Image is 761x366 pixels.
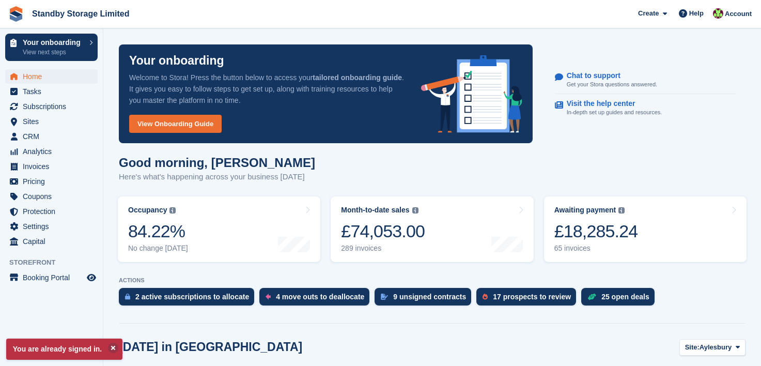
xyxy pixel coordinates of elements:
span: Coupons [23,189,85,204]
img: icon-info-grey-7440780725fd019a000dd9b08b2336e03edf1995a4989e88bcd33f0948082b44.svg [169,207,176,213]
h2: [DATE] in [GEOGRAPHIC_DATA] [119,340,302,354]
div: Month-to-date sales [341,206,409,215]
img: contract_signature_icon-13c848040528278c33f63329250d36e43548de30e8caae1d1a13099fd9432cc5.svg [381,294,388,300]
div: 2 active subscriptions to allocate [135,293,249,301]
span: Account [725,9,752,19]
span: CRM [23,129,85,144]
a: Preview store [85,271,98,284]
div: 25 open deals [601,293,649,301]
span: Site: [685,342,700,353]
img: prospect-51fa495bee0391a8d652442698ab0144808aea92771e9ea1ae160a38d050c398.svg [483,294,488,300]
p: You are already signed in. [6,339,122,360]
img: stora-icon-8386f47178a22dfd0bd8f6a31ec36ba5ce8667c1dd55bd0f319d3a0aa187defe.svg [8,6,24,22]
p: Visit the help center [567,99,654,108]
div: 4 move outs to deallocate [276,293,364,301]
img: icon-info-grey-7440780725fd019a000dd9b08b2336e03edf1995a4989e88bcd33f0948082b44.svg [618,207,625,213]
span: Invoices [23,159,85,174]
p: Chat to support [567,71,649,80]
span: Capital [23,234,85,249]
p: View next steps [23,48,84,57]
p: Here's what's happening across your business [DATE] [119,171,315,183]
a: menu [5,84,98,99]
div: No change [DATE] [128,244,188,253]
a: Visit the help center In-depth set up guides and resources. [555,94,736,122]
div: £74,053.00 [341,221,425,242]
p: In-depth set up guides and resources. [567,108,662,117]
a: menu [5,219,98,234]
a: Occupancy 84.22% No change [DATE] [118,196,320,262]
a: 17 prospects to review [476,288,581,311]
a: 4 move outs to deallocate [259,288,375,311]
p: Your onboarding [129,55,224,67]
img: deal-1b604bf984904fb50ccaf53a9ad4b4a5d6e5aea283cecdc64d6e3604feb123c2.svg [587,293,596,300]
a: 25 open deals [581,288,660,311]
p: Get your Stora questions answered. [567,80,657,89]
span: Settings [23,219,85,234]
a: menu [5,144,98,159]
div: 65 invoices [554,244,638,253]
span: Subscriptions [23,99,85,114]
a: Chat to support Get your Stora questions answered. [555,66,736,95]
span: Create [638,8,659,19]
img: Sue Ford [713,8,723,19]
a: menu [5,270,98,285]
a: Awaiting payment £18,285.24 65 invoices [544,196,747,262]
a: Month-to-date sales £74,053.00 289 invoices [331,196,533,262]
h1: Good morning, [PERSON_NAME] [119,156,315,170]
span: Aylesbury [700,342,732,353]
p: Your onboarding [23,39,84,46]
div: 84.22% [128,221,188,242]
a: menu [5,174,98,189]
a: Standby Storage Limited [28,5,133,22]
a: menu [5,129,98,144]
img: active_subscription_to_allocate_icon-d502201f5373d7db506a760aba3b589e785aa758c864c3986d89f69b8ff3... [125,293,130,300]
div: £18,285.24 [554,221,638,242]
a: menu [5,204,98,219]
a: menu [5,234,98,249]
a: menu [5,99,98,114]
button: Site: Aylesbury [679,339,746,356]
span: Sites [23,114,85,129]
span: Storefront [9,257,103,268]
span: Analytics [23,144,85,159]
span: Help [689,8,704,19]
div: 17 prospects to review [493,293,571,301]
div: 289 invoices [341,244,425,253]
a: 9 unsigned contracts [375,288,476,311]
img: icon-info-grey-7440780725fd019a000dd9b08b2336e03edf1995a4989e88bcd33f0948082b44.svg [412,207,418,213]
span: Tasks [23,84,85,99]
a: menu [5,114,98,129]
img: onboarding-info-6c161a55d2c0e0a8cae90662b2fe09162a5109e8cc188191df67fb4f79e88e88.svg [421,55,522,133]
div: 9 unsigned contracts [393,293,466,301]
div: Awaiting payment [554,206,616,215]
span: Home [23,69,85,84]
p: Welcome to Stora! Press the button below to access your . It gives you easy to follow steps to ge... [129,72,405,106]
a: menu [5,159,98,174]
span: Protection [23,204,85,219]
p: ACTIONS [119,277,746,284]
a: 2 active subscriptions to allocate [119,288,259,311]
span: Booking Portal [23,270,85,285]
a: menu [5,189,98,204]
a: View Onboarding Guide [129,115,222,133]
span: Pricing [23,174,85,189]
a: Your onboarding View next steps [5,34,98,61]
a: menu [5,69,98,84]
strong: tailored onboarding guide [313,73,402,82]
div: Occupancy [128,206,167,215]
img: move_outs_to_deallocate_icon-f764333ba52eb49d3ac5e1228854f67142a1ed5810a6f6cc68b1a99e826820c5.svg [266,294,271,300]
